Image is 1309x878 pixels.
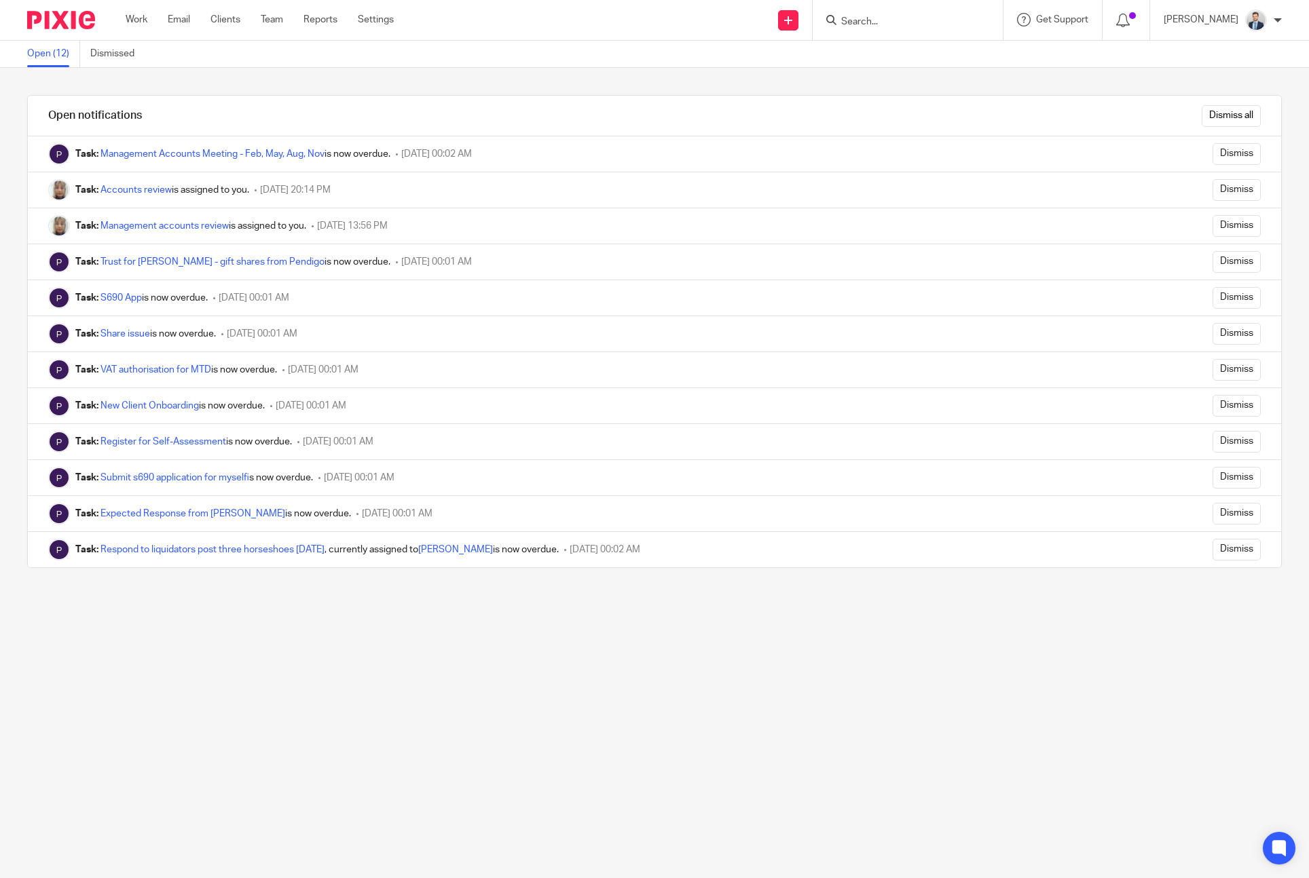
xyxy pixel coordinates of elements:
span: [DATE] 00:02 AM [570,545,640,554]
a: Email [168,13,190,26]
b: Task: [75,401,98,411]
div: is now overdue. [75,507,351,520]
input: Dismiss [1213,251,1261,273]
input: Dismiss [1213,323,1261,345]
span: [DATE] 00:01 AM [362,509,432,518]
span: [DATE] 00:01 AM [288,365,358,375]
b: Task: [75,509,98,518]
div: is assigned to you. [75,219,306,233]
img: Pixie [48,323,70,345]
span: [DATE] 00:01 AM [401,257,472,267]
div: is now overdue. [75,327,216,341]
span: [DATE] 13:56 PM [317,221,388,231]
img: Pixie [48,143,70,165]
input: Dismiss all [1202,105,1261,127]
span: [DATE] 00:01 AM [276,401,346,411]
span: Get Support [1036,15,1088,24]
a: Settings [358,13,394,26]
div: is now overdue. [75,291,208,305]
a: S690 App [100,293,142,303]
input: Dismiss [1213,359,1261,381]
div: is now overdue. [75,255,390,269]
a: Trust for [PERSON_NAME] - gift shares from Pendigo [100,257,325,267]
a: Reports [303,13,337,26]
input: Dismiss [1213,503,1261,524]
a: Register for Self-Assessment [100,437,226,446]
img: Pixie [48,503,70,524]
div: , currently assigned to is now overdue. [75,543,559,556]
a: New Client Onboarding [100,401,199,411]
span: [DATE] 00:01 AM [324,473,394,482]
div: is now overdue. [75,147,390,161]
a: VAT authorisation for MTD [100,365,211,375]
img: Sara Tomczak [48,179,70,201]
b: Task: [75,293,98,303]
a: Respond to liquidators post three horseshoes [DATE] [100,545,325,554]
input: Dismiss [1213,287,1261,309]
b: Task: [75,365,98,375]
input: Dismiss [1213,143,1261,165]
img: Pixie [48,287,70,309]
img: Pixie [48,431,70,453]
img: Pixie [27,11,95,29]
div: is assigned to you. [75,183,249,197]
span: [DATE] 00:01 AM [303,437,373,446]
div: is now overdue. [75,435,292,448]
a: Work [126,13,147,26]
b: Task: [75,149,98,159]
b: Task: [75,437,98,446]
img: Pixie [48,251,70,273]
input: Dismiss [1213,215,1261,237]
b: Task: [75,545,98,554]
b: Task: [75,257,98,267]
b: Task: [75,221,98,231]
a: Team [261,13,283,26]
img: Sara Tomczak [48,215,70,237]
input: Dismiss [1213,467,1261,489]
a: [PERSON_NAME] [418,545,493,554]
a: Management accounts review [100,221,229,231]
span: [DATE] 00:01 AM [219,293,289,303]
span: [DATE] 00:01 AM [227,329,297,339]
img: Pixie [48,467,70,489]
input: Dismiss [1213,431,1261,453]
a: Expected Response from [PERSON_NAME] [100,509,285,518]
input: Search [840,16,962,28]
img: Pixie [48,359,70,381]
a: Clients [210,13,240,26]
input: Dismiss [1213,179,1261,201]
img: LinkedIn%20Profile.jpeg [1245,9,1267,31]
a: Dismissed [90,41,145,67]
b: Task: [75,329,98,339]
input: Dismiss [1213,539,1261,560]
span: [DATE] 20:14 PM [260,185,331,195]
b: Task: [75,473,98,482]
img: Pixie [48,395,70,417]
span: [DATE] 00:02 AM [401,149,472,159]
a: Accounts review [100,185,172,195]
div: is now overdue. [75,363,277,377]
a: Management Accounts Meeting - Feb, May, Aug, Nov [100,149,325,159]
p: [PERSON_NAME] [1164,13,1238,26]
a: Open (12) [27,41,80,67]
div: is now overdue. [75,399,265,413]
h1: Open notifications [48,109,142,123]
a: Share issue [100,329,150,339]
div: is now overdue. [75,471,313,484]
b: Task: [75,185,98,195]
img: Pixie [48,539,70,560]
input: Dismiss [1213,395,1261,417]
a: Submit s690 application for myself [100,473,249,482]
